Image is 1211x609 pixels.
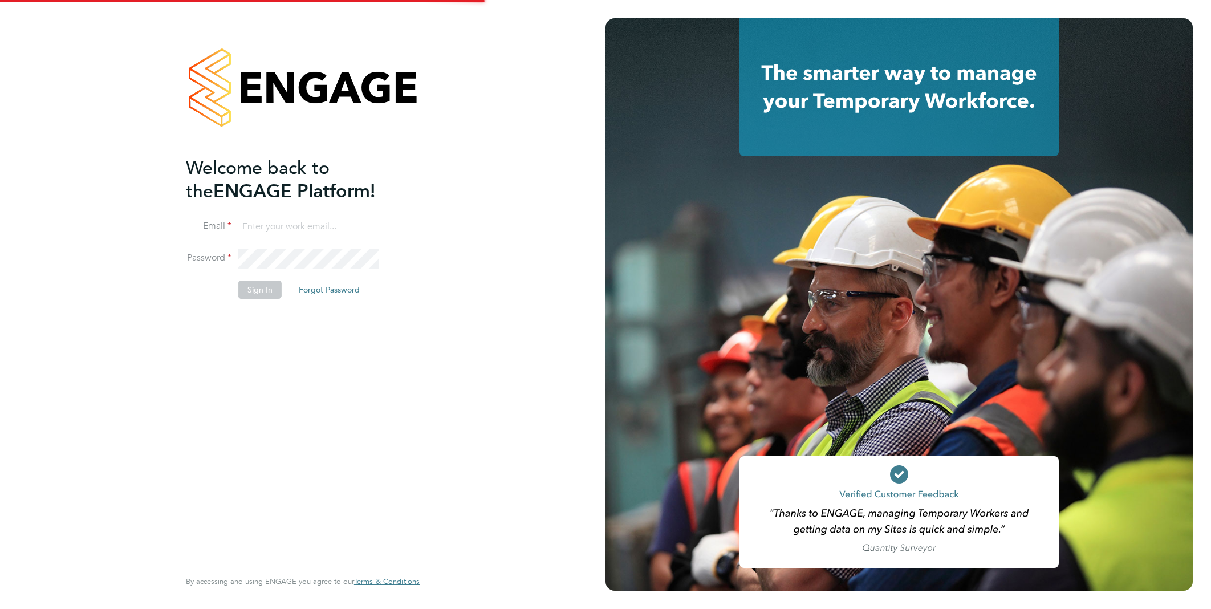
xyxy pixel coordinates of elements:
label: Password [186,252,231,264]
label: Email [186,220,231,232]
span: Welcome back to the [186,157,330,202]
h2: ENGAGE Platform! [186,156,408,203]
a: Terms & Conditions [354,577,420,586]
span: By accessing and using ENGAGE you agree to our [186,576,420,586]
span: Terms & Conditions [354,576,420,586]
button: Forgot Password [290,281,369,299]
input: Enter your work email... [238,217,379,237]
button: Sign In [238,281,282,299]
